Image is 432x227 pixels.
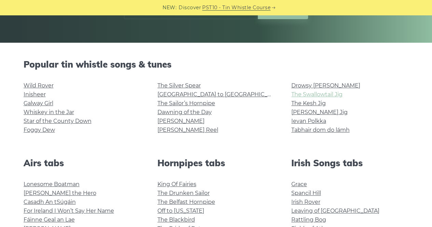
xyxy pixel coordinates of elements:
a: [PERSON_NAME] [157,118,205,124]
a: Rattling Bog [291,216,326,223]
span: Discover [179,4,201,12]
span: NEW: [163,4,177,12]
h2: Hornpipes tabs [157,158,275,168]
a: The Blackbird [157,216,195,223]
a: [PERSON_NAME] Reel [157,127,218,133]
a: Inisheer [24,91,46,98]
a: PST10 - Tin Whistle Course [202,4,270,12]
a: King Of Fairies [157,181,196,187]
a: Irish Rover [291,199,320,205]
a: [PERSON_NAME] Jig [291,109,348,115]
a: The Sailor’s Hornpipe [157,100,215,107]
a: Wild Rover [24,82,54,89]
a: Star of the County Down [24,118,92,124]
h2: Popular tin whistle songs & tunes [24,59,409,70]
a: The Drunken Sailor [157,190,210,196]
a: For Ireland I Won’t Say Her Name [24,208,114,214]
a: Spancil Hill [291,190,321,196]
a: The Kesh Jig [291,100,326,107]
h2: Irish Songs tabs [291,158,409,168]
a: Tabhair dom do lámh [291,127,350,133]
a: Galway Girl [24,100,53,107]
a: Foggy Dew [24,127,55,133]
a: Ievan Polkka [291,118,326,124]
h2: Airs tabs [24,158,141,168]
a: Lonesome Boatman [24,181,80,187]
a: Dawning of the Day [157,109,212,115]
a: Whiskey in the Jar [24,109,74,115]
a: Grace [291,181,307,187]
a: Leaving of [GEOGRAPHIC_DATA] [291,208,379,214]
a: Drowsy [PERSON_NAME] [291,82,360,89]
a: Off to [US_STATE] [157,208,204,214]
a: Fáinne Geal an Lae [24,216,75,223]
a: Casadh An tSúgáin [24,199,76,205]
a: [PERSON_NAME] the Hero [24,190,96,196]
a: The Swallowtail Jig [291,91,343,98]
a: [GEOGRAPHIC_DATA] to [GEOGRAPHIC_DATA] [157,91,283,98]
a: The Silver Spear [157,82,201,89]
a: The Belfast Hornpipe [157,199,215,205]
